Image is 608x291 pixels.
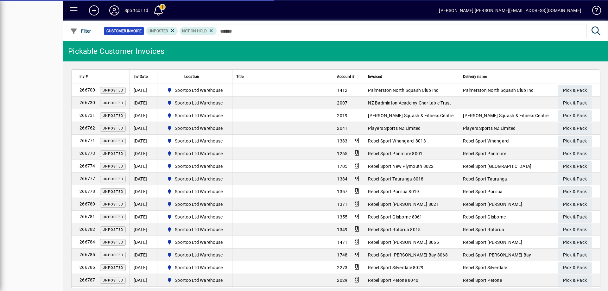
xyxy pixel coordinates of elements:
[236,73,329,80] div: Title
[368,151,422,156] span: Rebel Sport Panmure 8001
[130,160,157,173] td: [DATE]
[79,113,95,118] span: 266731
[558,262,592,274] button: Pick & Pack
[558,275,592,286] button: Pick & Pack
[184,73,199,80] span: Location
[463,151,506,156] span: Rebel Sport Panmure
[130,274,157,287] td: [DATE]
[164,99,225,107] span: Sportco Ltd Warehouse
[563,187,587,197] span: Pick & Pack
[337,227,347,232] span: 1349
[558,174,592,185] button: Pick & Pack
[337,278,347,283] span: 2029
[563,225,587,235] span: Pick & Pack
[368,138,426,143] span: Rebel Sport Whangarei 8013
[164,137,225,145] span: Sportco Ltd Warehouse
[558,98,592,109] button: Pick & Pack
[79,125,95,130] span: 266762
[563,250,587,260] span: Pick & Pack
[463,138,509,143] span: Rebel Sport Whangarei
[463,88,533,93] span: Palmerston North Squash Club Inc
[337,176,347,181] span: 1384
[164,124,225,132] span: Sportco Ltd Warehouse
[368,113,453,118] span: [PERSON_NAME] Squash & Fitness Centre
[103,101,123,105] span: Unposted
[463,227,504,232] span: Rebel Sport Rotorua
[182,29,207,33] span: Not On Hold
[164,188,225,195] span: Sportco Ltd Warehouse
[337,151,347,156] span: 1265
[236,73,244,80] span: Title
[84,5,104,16] button: Add
[463,113,548,118] span: [PERSON_NAME] Squash & Fitness Centre
[130,84,157,97] td: [DATE]
[103,164,123,168] span: Unposted
[103,152,123,156] span: Unposted
[103,190,123,194] span: Unposted
[175,201,223,207] span: Sportco Ltd Warehouse
[124,5,148,16] div: Sportco Ltd
[463,278,502,283] span: Rebel Sport Petone
[104,5,124,16] button: Profile
[134,73,153,80] div: Inv Date
[563,263,587,273] span: Pick & Pack
[103,215,123,219] span: Unposted
[337,138,347,143] span: 1383
[103,177,123,181] span: Unposted
[70,28,91,34] span: Filter
[563,212,587,222] span: Pick & Pack
[130,185,157,198] td: [DATE]
[463,189,503,194] span: Rebel Sport Porirua
[164,264,225,271] span: Sportco Ltd Warehouse
[368,202,439,207] span: Rebel Sport [PERSON_NAME] 8021
[463,214,506,219] span: Rebel Sport Gisborne
[563,111,587,121] span: Pick & Pack
[337,88,347,93] span: 1412
[563,161,587,172] span: Pick & Pack
[337,189,347,194] span: 1357
[79,239,95,244] span: 266784
[558,224,592,236] button: Pick & Pack
[79,189,95,194] span: 266778
[368,214,422,219] span: Rebel Sport Gisborne 8061
[103,253,123,257] span: Unposted
[337,214,347,219] span: 1355
[337,100,347,105] span: 2007
[463,164,531,169] span: Rebel Sport [GEOGRAPHIC_DATA]
[175,125,223,131] span: Sportco Ltd Warehouse
[558,250,592,261] button: Pick & Pack
[368,240,439,245] span: Rebel Sport [PERSON_NAME] 8065
[103,240,123,244] span: Unposted
[103,139,123,143] span: Unposted
[175,264,223,271] span: Sportco Ltd Warehouse
[79,87,95,92] span: 266700
[563,237,587,248] span: Pick & Pack
[368,176,423,181] span: Rebel Sport Tauranga 8018
[130,173,157,185] td: [DATE]
[79,163,95,168] span: 266774
[368,164,434,169] span: Rebel Sport New Plymouth 8022
[103,278,123,282] span: Unposted
[103,266,123,270] span: Unposted
[130,97,157,109] td: [DATE]
[439,5,581,16] div: [PERSON_NAME] [PERSON_NAME][EMAIL_ADDRESS][DOMAIN_NAME]
[103,202,123,206] span: Unposted
[175,252,223,258] span: Sportco Ltd Warehouse
[130,122,157,135] td: [DATE]
[563,275,587,286] span: Pick & Pack
[368,88,438,93] span: Palmerston North Squash Club Inc
[337,252,347,257] span: 1748
[558,199,592,210] button: Pick & Pack
[558,212,592,223] button: Pick & Pack
[558,148,592,160] button: Pick & Pack
[337,202,347,207] span: 1371
[175,163,223,169] span: Sportco Ltd Warehouse
[175,239,223,245] span: Sportco Ltd Warehouse
[68,25,93,37] button: Filter
[337,73,360,80] div: Account #
[79,227,95,232] span: 266782
[164,251,225,259] span: Sportco Ltd Warehouse
[134,73,148,80] span: Inv Date
[463,265,507,270] span: Rebel Sport Silverdale
[337,113,347,118] span: 2019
